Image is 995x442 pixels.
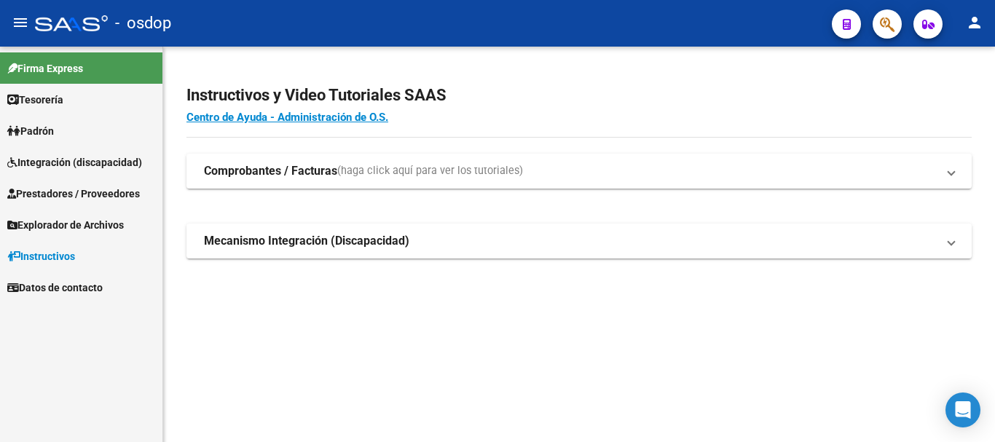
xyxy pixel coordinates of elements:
[337,163,523,179] span: (haga click aquí para ver los tutoriales)
[7,186,140,202] span: Prestadores / Proveedores
[7,280,103,296] span: Datos de contacto
[204,163,337,179] strong: Comprobantes / Facturas
[186,154,972,189] mat-expansion-panel-header: Comprobantes / Facturas(haga click aquí para ver los tutoriales)
[186,224,972,259] mat-expansion-panel-header: Mecanismo Integración (Discapacidad)
[7,217,124,233] span: Explorador de Archivos
[7,123,54,139] span: Padrón
[186,82,972,109] h2: Instructivos y Video Tutoriales SAAS
[7,60,83,76] span: Firma Express
[7,154,142,170] span: Integración (discapacidad)
[966,14,983,31] mat-icon: person
[7,92,63,108] span: Tesorería
[945,392,980,427] div: Open Intercom Messenger
[12,14,29,31] mat-icon: menu
[186,111,388,124] a: Centro de Ayuda - Administración de O.S.
[115,7,171,39] span: - osdop
[7,248,75,264] span: Instructivos
[204,233,409,249] strong: Mecanismo Integración (Discapacidad)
